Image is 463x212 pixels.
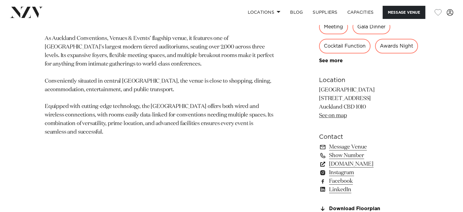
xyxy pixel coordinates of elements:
a: Instagram [319,168,418,177]
a: Message Venue [319,143,418,151]
div: Meeting [319,20,348,34]
div: Cocktail Function [319,39,370,53]
a: Show Number [319,151,418,160]
h6: Contact [319,132,418,142]
div: Gala Dinner [353,20,390,34]
a: See on map [319,113,347,118]
a: LinkedIn [319,185,418,194]
p: As Auckland Conventions, Venues & Events’ flagship venue, it features one of [GEOGRAPHIC_DATA]’s ... [45,34,276,137]
button: Message Venue [383,6,425,19]
a: Facebook [319,177,418,185]
h6: Location [319,76,418,85]
img: nzv-logo.png [10,7,43,18]
a: Locations [243,6,285,19]
a: Download Floorplan [319,206,418,212]
a: SUPPLIERS [308,6,342,19]
a: BLOG [285,6,308,19]
a: [DOMAIN_NAME] [319,160,418,168]
p: [GEOGRAPHIC_DATA] [STREET_ADDRESS] Auckland CBD 1010 [319,86,418,120]
a: Capacities [342,6,379,19]
div: Awards Night [375,39,418,53]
